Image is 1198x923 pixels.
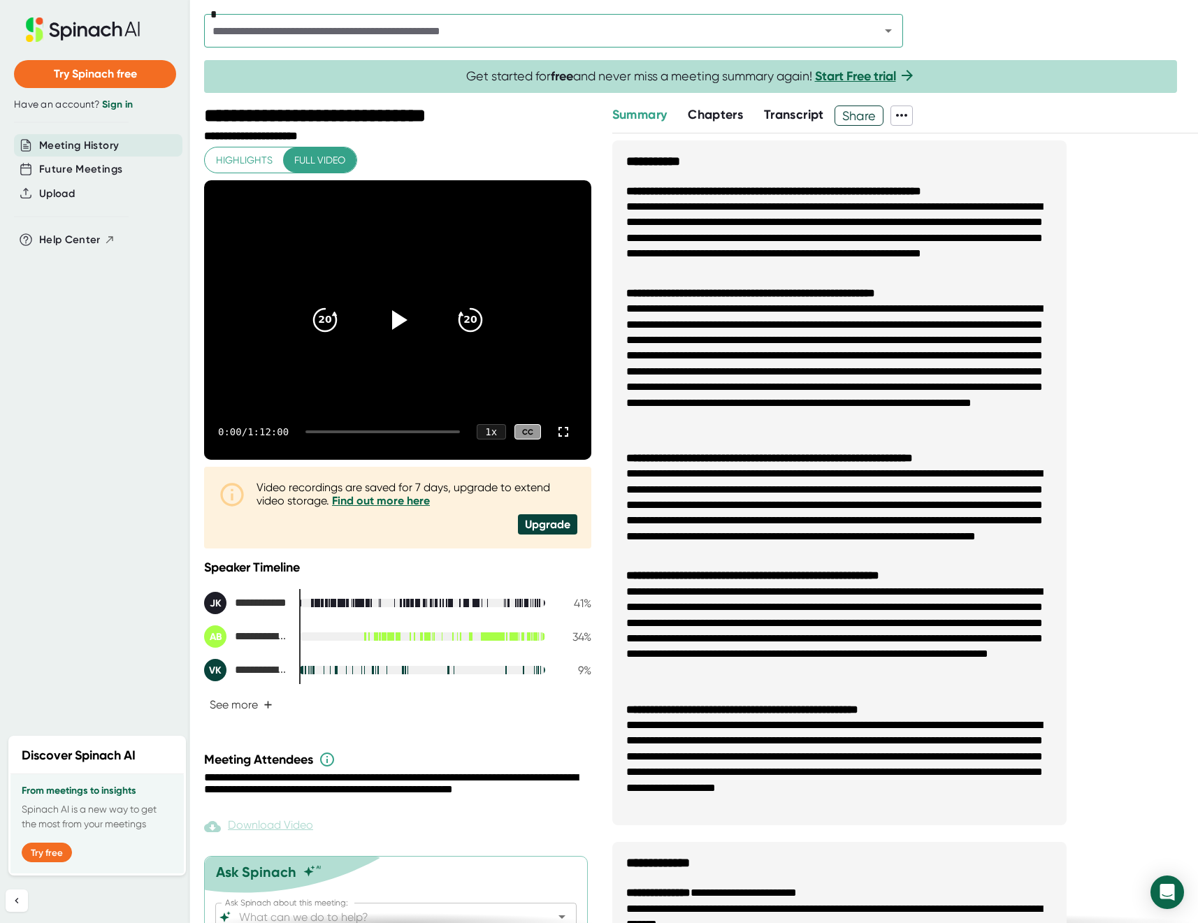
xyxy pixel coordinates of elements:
span: Chapters [688,107,743,122]
div: CC [514,424,541,440]
div: 34 % [556,630,591,644]
span: Highlights [216,152,273,169]
span: Summary [612,107,667,122]
button: Highlights [205,147,284,173]
span: Transcript [764,107,824,122]
button: Try free [22,843,72,862]
div: JK [204,592,226,614]
div: Paid feature [204,818,313,835]
div: 41 % [556,597,591,610]
div: Andrii Boichuk [204,625,288,648]
div: 9 % [556,664,591,677]
button: Chapters [688,106,743,124]
div: Have an account? [14,99,176,111]
div: Upgrade [518,514,577,535]
div: Meeting Attendees [204,751,595,768]
div: Open Intercom Messenger [1150,875,1184,909]
span: Help Center [39,232,101,248]
span: Try Spinach free [54,67,137,80]
button: See more+ [204,692,278,717]
button: Future Meetings [39,161,122,177]
button: Full video [283,147,356,173]
button: Share [835,106,884,126]
span: Share [835,103,883,128]
div: John Kipling [204,592,288,614]
button: Help Center [39,232,115,248]
button: Collapse sidebar [6,889,28,912]
div: 0:00 / 1:12:00 [218,426,289,437]
button: Summary [612,106,667,124]
div: AB [204,625,226,648]
button: Open [879,21,898,41]
div: Speaker Timeline [204,560,591,575]
div: Ask Spinach [216,864,296,880]
a: Start Free trial [815,68,896,84]
button: Transcript [764,106,824,124]
div: Volodymyr Krasovskyi [204,659,288,681]
button: Upload [39,186,75,202]
button: Try Spinach free [14,60,176,88]
h3: From meetings to insights [22,785,173,797]
span: Get started for and never miss a meeting summary again! [466,68,916,85]
span: Full video [294,152,345,169]
a: Find out more here [332,494,430,507]
p: Spinach AI is a new way to get the most from your meetings [22,802,173,831]
div: VK [204,659,226,681]
button: Meeting History [39,138,119,154]
a: Sign in [102,99,133,110]
span: + [264,699,273,711]
div: Video recordings are saved for 7 days, upgrade to extend video storage. [257,481,577,507]
h2: Discover Spinach AI [22,746,136,765]
b: free [551,68,573,84]
div: 1 x [477,424,506,439]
